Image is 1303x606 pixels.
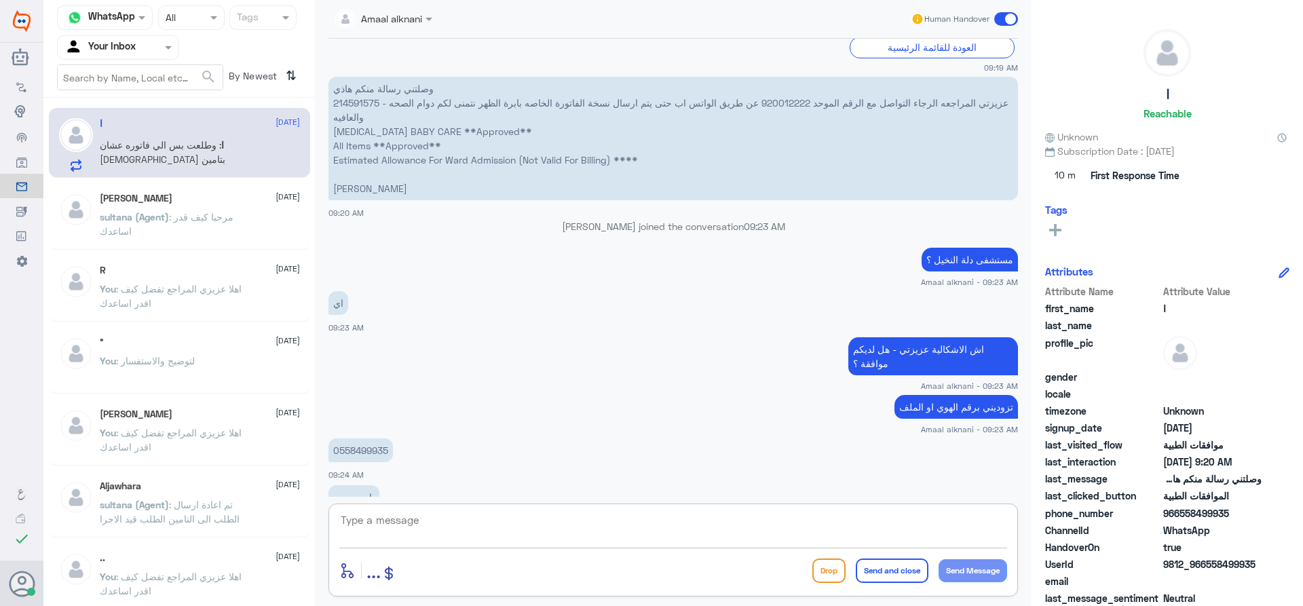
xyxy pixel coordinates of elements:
div: Tags [235,10,259,27]
span: 09:19 AM [984,62,1018,73]
img: defaultAdmin.png [59,193,93,227]
span: search [200,69,216,85]
span: timezone [1045,404,1160,418]
span: ا [1163,301,1262,316]
span: [DATE] [276,263,300,275]
p: [PERSON_NAME] joined the conversation [328,219,1018,233]
p: 31/8/2025, 9:23 AM [848,337,1018,375]
h5: Aljawhara [100,480,141,492]
span: null [1163,387,1262,401]
h5: ا [100,118,102,130]
span: Amaal alknani - 09:23 AM [921,380,1018,392]
span: last_message_sentiment [1045,591,1160,605]
h5: ° [100,337,104,348]
span: last_visited_flow [1045,438,1160,452]
span: last_clicked_button [1045,489,1160,503]
button: Send Message [939,559,1007,582]
span: null [1163,370,1262,384]
span: locale [1045,387,1160,401]
span: [DATE] [276,335,300,347]
span: 09:20 AM [328,208,364,217]
button: Drop [812,558,846,583]
span: First Response Time [1091,168,1179,183]
span: : اهلا عزيزي المراجع تفضل كيف اقدر اساعدك [100,427,242,453]
span: signup_date [1045,421,1160,435]
span: Amaal alknani - 09:23 AM [921,276,1018,288]
h5: R [100,265,106,276]
i: ⇅ [286,64,297,87]
p: 31/8/2025, 9:23 AM [922,248,1018,271]
span: You [100,571,116,582]
span: Attribute Name [1045,284,1160,299]
button: search [200,66,216,88]
img: defaultAdmin.png [59,409,93,442]
h6: Attributes [1045,265,1093,278]
span: 10 m [1045,164,1086,188]
span: 09:24 AM [328,470,364,479]
span: : اهلا عزيزي المراجع تفضل كيف اقدر اساعدك [100,283,242,309]
span: الموافقات الطبية [1163,489,1262,503]
img: defaultAdmin.png [59,480,93,514]
span: last_message [1045,472,1160,486]
img: defaultAdmin.png [59,118,93,152]
span: : تم اعادة ارسال الطلب الى التامين الطلب قيد الاجرا [100,499,240,525]
span: 09:23 AM [328,323,364,332]
span: 09:23 AM [744,221,785,232]
h5: ا [1166,87,1169,102]
img: Widebot Logo [13,10,31,32]
span: null [1163,574,1262,588]
h5: .. [100,552,105,564]
button: ... [366,555,381,586]
span: [DATE] [276,406,300,419]
p: 31/8/2025, 9:23 AM [894,395,1018,419]
input: Search by Name, Local etc… [58,65,223,90]
span: Unknown [1045,130,1098,144]
span: sultana (Agent) [100,211,169,223]
span: Amaal alknani - 09:23 AM [921,423,1018,435]
span: UserId [1045,557,1160,571]
span: [DATE] [276,478,300,491]
button: Send and close [856,558,928,583]
span: 9812_966558499935 [1163,557,1262,571]
p: 31/8/2025, 9:24 AM [328,438,393,462]
span: 2025-08-31T06:20:19.803Z [1163,455,1262,469]
img: defaultAdmin.png [59,265,93,299]
img: defaultAdmin.png [1144,30,1190,76]
i: check [14,531,30,547]
span: email [1045,574,1160,588]
span: Unknown [1163,404,1262,418]
span: 2 [1163,523,1262,537]
img: whatsapp.png [64,7,85,28]
span: gender [1045,370,1160,384]
h6: Tags [1045,204,1068,216]
span: [DATE] [276,191,300,203]
span: : وطلعت بس الي فاتوره عشان [DEMOGRAPHIC_DATA] بتامين [100,139,225,165]
span: true [1163,540,1262,554]
span: You [100,355,116,366]
span: You [100,283,116,295]
span: Human Handover [924,13,989,25]
span: HandoverOn [1045,540,1160,554]
span: profile_pic [1045,336,1160,367]
img: defaultAdmin.png [59,337,93,371]
span: last_interaction [1045,455,1160,469]
img: defaultAdmin.png [59,552,93,586]
span: : لتوضيح والاستفسار [116,355,195,366]
span: first_name [1045,301,1160,316]
span: 0 [1163,591,1262,605]
h6: Reachable [1144,107,1192,119]
p: 31/8/2025, 9:24 AM [328,485,379,509]
span: [DATE] [276,550,300,563]
span: [DATE] [276,116,300,128]
span: By Newest [223,64,280,92]
span: موافقات الطبية [1163,438,1262,452]
button: Avatar [9,571,35,596]
span: You [100,427,116,438]
p: 31/8/2025, 9:20 AM [328,77,1018,200]
h5: Ahmad Mansi [100,409,172,420]
h5: Ahmed [100,193,172,204]
span: ... [366,558,381,582]
p: 31/8/2025, 9:23 AM [328,291,348,315]
span: ChannelId [1045,523,1160,537]
span: 2025-08-30T20:23:13.017Z [1163,421,1262,435]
